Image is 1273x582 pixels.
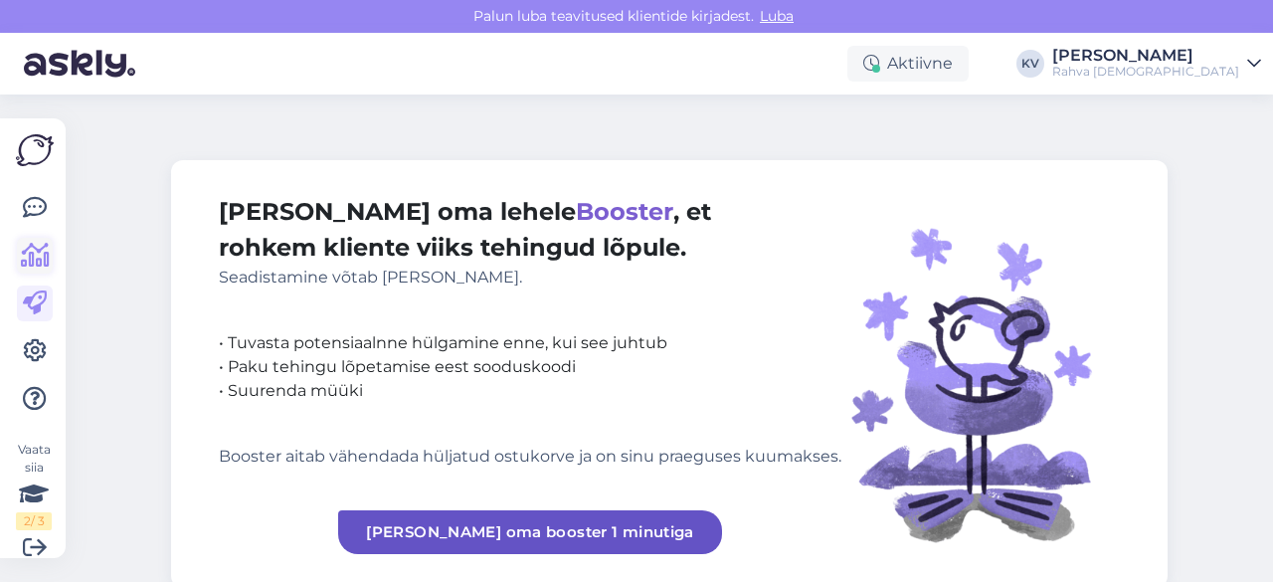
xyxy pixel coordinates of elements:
div: Seadistamine võtab [PERSON_NAME]. [219,266,841,290]
a: [PERSON_NAME] oma booster 1 minutiga [338,510,722,554]
div: Booster aitab vähendada hüljatud ostukorve ja on sinu praeguses kuumakses. [219,445,841,469]
div: [PERSON_NAME] oma lehele , et rohkem kliente viiks tehingud lõpule. [219,194,841,290]
div: 2 / 3 [16,512,52,530]
span: Booster [576,197,673,226]
div: Rahva [DEMOGRAPHIC_DATA] [1052,64,1239,80]
div: • Paku tehingu lõpetamise eest sooduskoodi [219,355,841,379]
a: [PERSON_NAME]Rahva [DEMOGRAPHIC_DATA] [1052,48,1261,80]
div: Aktiivne [847,46,969,82]
img: Askly Logo [16,134,54,166]
img: illustration [841,194,1120,554]
div: [PERSON_NAME] [1052,48,1239,64]
div: Vaata siia [16,441,52,530]
div: • Suurenda müüki [219,379,841,403]
div: • Tuvasta potensiaalnne hülgamine enne, kui see juhtub [219,331,841,355]
span: Luba [754,7,800,25]
div: KV [1016,50,1044,78]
